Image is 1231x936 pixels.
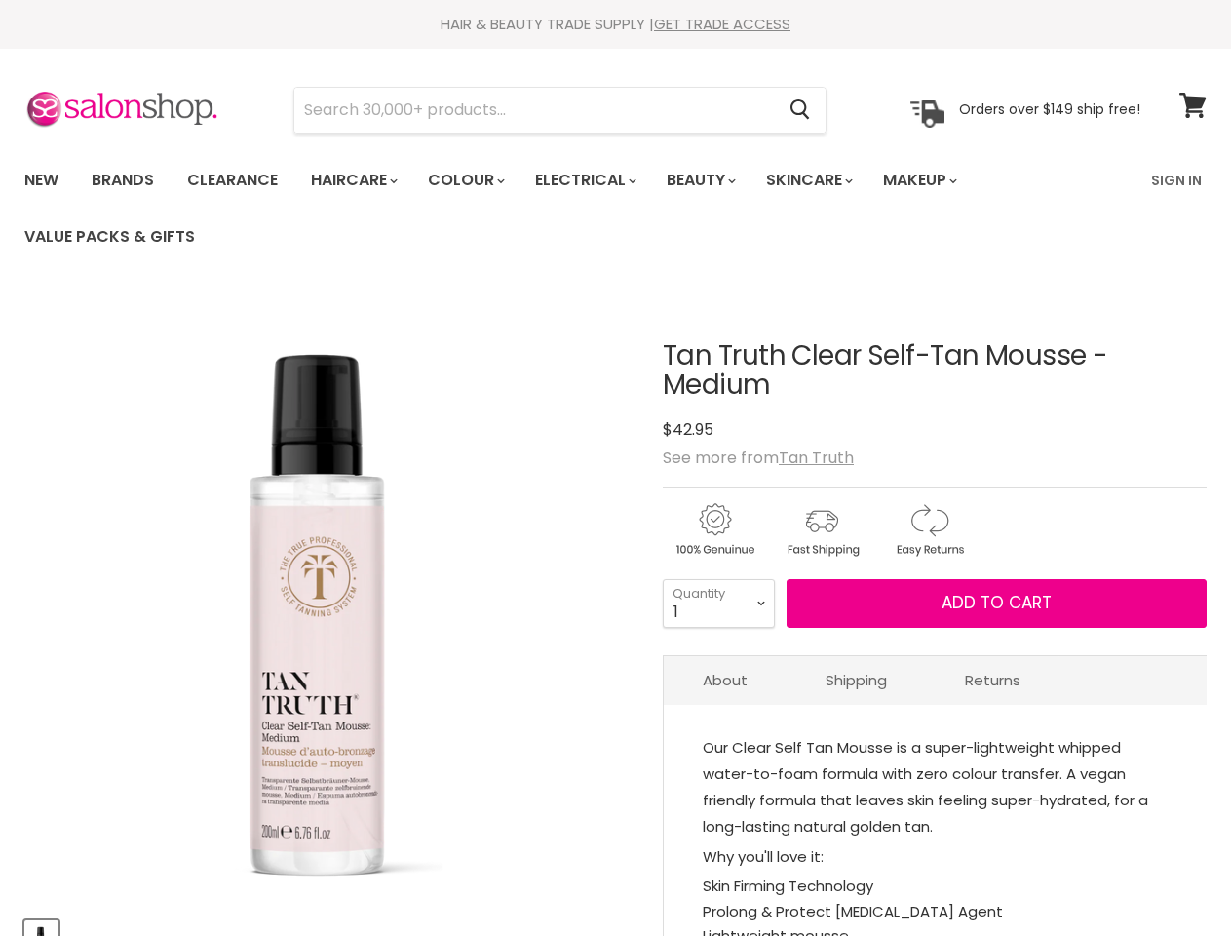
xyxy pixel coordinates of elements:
[703,737,1148,837] span: Our Clear Self Tan Mousse is a super-lightweight whipped water-to-foam formula with zero colour t...
[126,292,532,902] img: Tan Truth Clear Self-Tan Mousse - Medium
[779,447,854,469] a: Tan Truth
[787,579,1207,628] button: Add to cart
[10,152,1139,265] ul: Main menu
[959,100,1140,118] p: Orders over $149 ship free!
[926,656,1059,704] a: Returns
[1139,160,1213,201] a: Sign In
[703,899,1168,924] li: Prolong & Protect [MEDICAL_DATA] Agent
[413,160,517,201] a: Colour
[664,656,787,704] a: About
[24,292,634,902] div: Tan Truth Clear Self-Tan Mousse - Medium image. Click or Scroll to Zoom.
[652,160,748,201] a: Beauty
[868,160,969,201] a: Makeup
[770,500,873,560] img: shipping.gif
[774,88,826,133] button: Search
[173,160,292,201] a: Clearance
[751,160,865,201] a: Skincare
[663,418,713,441] span: $42.95
[703,874,1168,899] li: Skin Firming Technology
[663,579,775,628] select: Quantity
[663,500,766,560] img: genuine.gif
[296,160,409,201] a: Haircare
[703,846,824,867] span: Why you'll love it:
[654,14,790,34] a: GET TRADE ACCESS
[877,500,981,560] img: returns.gif
[10,160,73,201] a: New
[663,447,854,469] span: See more from
[787,656,926,704] a: Shipping
[294,88,774,133] input: Search
[293,87,827,134] form: Product
[77,160,169,201] a: Brands
[663,341,1207,402] h1: Tan Truth Clear Self-Tan Mousse - Medium
[942,591,1052,614] span: Add to cart
[10,216,210,257] a: Value Packs & Gifts
[520,160,648,201] a: Electrical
